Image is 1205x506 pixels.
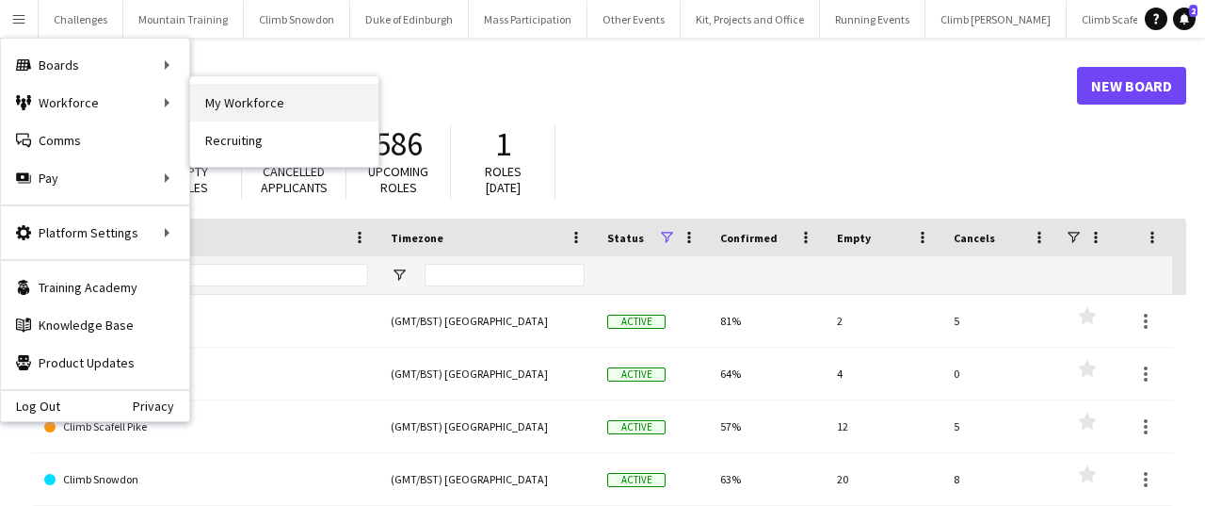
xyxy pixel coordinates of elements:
button: Climb [PERSON_NAME] [925,1,1067,38]
div: (GMT/BST) [GEOGRAPHIC_DATA] [379,348,596,400]
span: Active [607,315,666,329]
a: New Board [1077,67,1186,105]
div: 12 [826,400,942,452]
a: Training Academy [1,269,189,306]
div: (GMT/BST) [GEOGRAPHIC_DATA] [379,453,596,505]
div: (GMT/BST) [GEOGRAPHIC_DATA] [379,400,596,452]
button: Climb Scafell Pike [1067,1,1181,38]
button: Duke of Edinburgh [350,1,469,38]
div: 57% [709,400,826,452]
span: Active [607,473,666,487]
h1: Boards [33,72,1077,100]
div: 5 [942,400,1059,452]
a: Recruiting [190,122,378,159]
a: Comms [1,122,189,159]
div: 81% [709,295,826,347]
span: Active [607,420,666,434]
span: Empty [837,231,871,245]
a: My Workforce [190,84,378,122]
span: 1 [495,123,511,165]
div: 4 [826,348,942,400]
input: Board name Filter Input [78,264,368,286]
div: 8 [942,453,1059,505]
span: Upcoming roles [368,163,428,196]
span: Status [607,231,644,245]
div: Boards [1,46,189,84]
button: Running Events [820,1,925,38]
div: 5 [942,295,1059,347]
span: Confirmed [720,231,778,245]
button: Challenges [39,1,123,38]
button: Other Events [587,1,681,38]
span: Roles [DATE] [485,163,522,196]
span: 2 [1189,5,1197,17]
div: Workforce [1,84,189,122]
div: 63% [709,453,826,505]
span: Cancels [954,231,995,245]
a: Climb [PERSON_NAME] [44,348,368,400]
a: Climb Snowdon [44,453,368,506]
a: 2 [1173,8,1196,30]
button: Climb Snowdon [244,1,350,38]
div: 2 [826,295,942,347]
div: 64% [709,348,826,400]
a: Knowledge Base [1,306,189,344]
span: Timezone [391,231,443,245]
button: Kit, Projects and Office [681,1,820,38]
button: Open Filter Menu [391,267,408,284]
a: Log Out [1,399,60,414]
div: (GMT/BST) [GEOGRAPHIC_DATA] [379,295,596,347]
span: Cancelled applicants [261,163,328,196]
a: Privacy [133,399,189,414]
a: Challenges [44,295,368,348]
span: Active [607,367,666,382]
span: 586 [375,123,423,165]
div: 20 [826,453,942,505]
button: Mass Participation [469,1,587,38]
div: Platform Settings [1,214,189,252]
div: Pay [1,159,189,197]
a: Product Updates [1,344,189,382]
div: 0 [942,348,1059,400]
input: Timezone Filter Input [425,264,585,286]
a: Climb Scafell Pike [44,400,368,453]
button: Mountain Training [123,1,244,38]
